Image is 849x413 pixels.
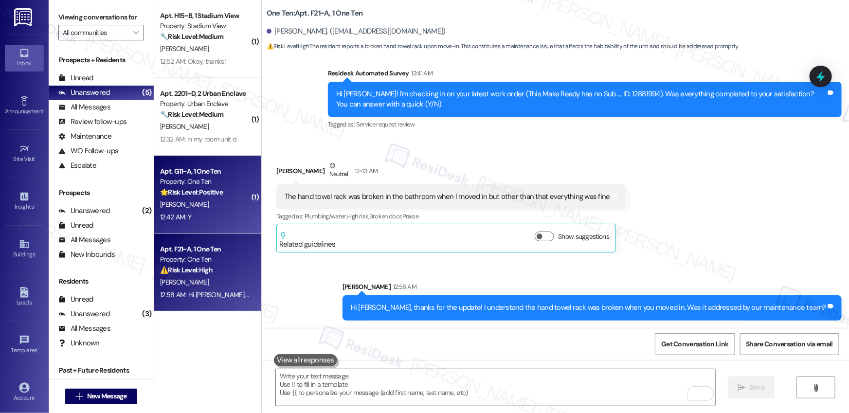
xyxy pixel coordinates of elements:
[14,8,34,26] img: ResiDesk Logo
[49,276,154,287] div: Residents
[305,212,346,220] span: Plumbing/water ,
[746,339,833,349] span: Share Conversation via email
[160,266,213,274] strong: ⚠️ Risk Level: High
[34,202,35,209] span: •
[58,235,110,245] div: All Messages
[75,393,83,400] i: 
[813,384,820,392] i: 
[267,42,308,50] strong: ⚠️ Risk Level: High
[5,188,44,215] a: Insights •
[160,290,627,299] div: 12:58 AM: Hi [PERSON_NAME], thanks for the update! I understand the hand towel rack was broken wh...
[43,107,45,113] span: •
[58,338,100,348] div: Unknown
[327,161,350,181] div: Neutral
[140,203,154,218] div: (2)
[58,146,118,156] div: WO Follow-ups
[160,200,209,209] span: [PERSON_NAME]
[58,88,110,98] div: Unanswered
[140,85,154,100] div: (5)
[58,220,93,231] div: Unread
[58,131,112,142] div: Maintenance
[279,232,336,250] div: Related guidelines
[58,294,93,305] div: Unread
[391,282,416,292] div: 12:58 AM
[5,332,44,358] a: Templates •
[267,26,446,36] div: [PERSON_NAME]. ([EMAIL_ADDRESS][DOMAIN_NAME])
[558,232,609,242] label: Show suggestions
[160,122,209,131] span: [PERSON_NAME]
[740,333,839,355] button: Share Conversation via email
[58,309,110,319] div: Unanswered
[276,369,715,406] textarea: To enrich screen reader interactions, please activate Accessibility in Grammarly extension settings
[328,117,842,131] div: Tagged as:
[655,333,735,355] button: Get Conversation Link
[140,306,154,322] div: (3)
[343,282,842,295] div: [PERSON_NAME]
[160,89,250,99] div: Apt. 2201~D, 2 Urban Enclave
[58,102,110,112] div: All Messages
[728,377,775,398] button: Send
[58,250,115,260] div: New Inbounds
[409,68,433,78] div: 12:41 AM
[160,188,223,197] strong: 🌟 Risk Level: Positive
[35,154,36,161] span: •
[276,209,626,223] div: Tagged as:
[160,99,250,109] div: Property: Urban Enclave
[351,303,826,313] div: Hi [PERSON_NAME], thanks for the update! I understand the hand towel rack was broken when you mov...
[49,365,154,376] div: Past + Future Residents
[160,166,250,177] div: Apt. G11~A, 1 One Ten
[336,89,826,110] div: Hi [PERSON_NAME]! I'm checking in on your latest work order (This Make Ready has no Sub ..., ID: ...
[356,120,415,128] span: Service request review
[160,244,250,254] div: Apt. F21~A, 1 One Ten
[133,29,139,36] i: 
[65,389,137,404] button: New Message
[369,212,402,220] span: Broken door ,
[267,41,739,52] span: : The resident reports a broken hand towel rack upon move-in. This constitutes a maintenance issu...
[5,236,44,262] a: Buildings
[160,278,209,287] span: [PERSON_NAME]
[738,384,745,392] i: 
[160,177,250,187] div: Property: One Ten
[49,55,154,65] div: Prospects + Residents
[5,141,44,167] a: Site Visit •
[160,11,250,21] div: Apt. H15~B, 1 Stadium View
[346,212,369,220] span: High risk ,
[160,254,250,265] div: Property: One Ten
[58,206,110,216] div: Unanswered
[87,391,127,401] span: New Message
[58,10,144,25] label: Viewing conversations for
[160,21,250,31] div: Property: Stadium View
[58,161,96,171] div: Escalate
[285,192,610,202] div: The hand towel rack was broken in the bathroom when I moved in but other than that everything was...
[276,161,626,184] div: [PERSON_NAME]
[160,32,223,41] strong: 🔧 Risk Level: Medium
[267,8,362,18] b: One Ten: Apt. F21~A, 1 One Ten
[328,68,842,82] div: Residesk Automated Survey
[58,323,110,334] div: All Messages
[63,25,128,40] input: All communities
[160,110,223,119] strong: 🔧 Risk Level: Medium
[5,45,44,71] a: Inbox
[5,284,44,310] a: Leads
[749,382,764,393] span: Send
[160,57,226,66] div: 12:52 AM: Okay, thanks!
[49,188,154,198] div: Prospects
[352,166,378,176] div: 12:43 AM
[58,73,93,83] div: Unread
[58,117,126,127] div: Review follow-ups
[160,44,209,53] span: [PERSON_NAME]
[5,379,44,406] a: Account
[661,339,728,349] span: Get Conversation Link
[37,345,39,352] span: •
[160,135,236,144] div: 12:32 AM: In my room unit d
[402,212,418,220] span: Praise
[160,213,191,221] div: 12:42 AM: Y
